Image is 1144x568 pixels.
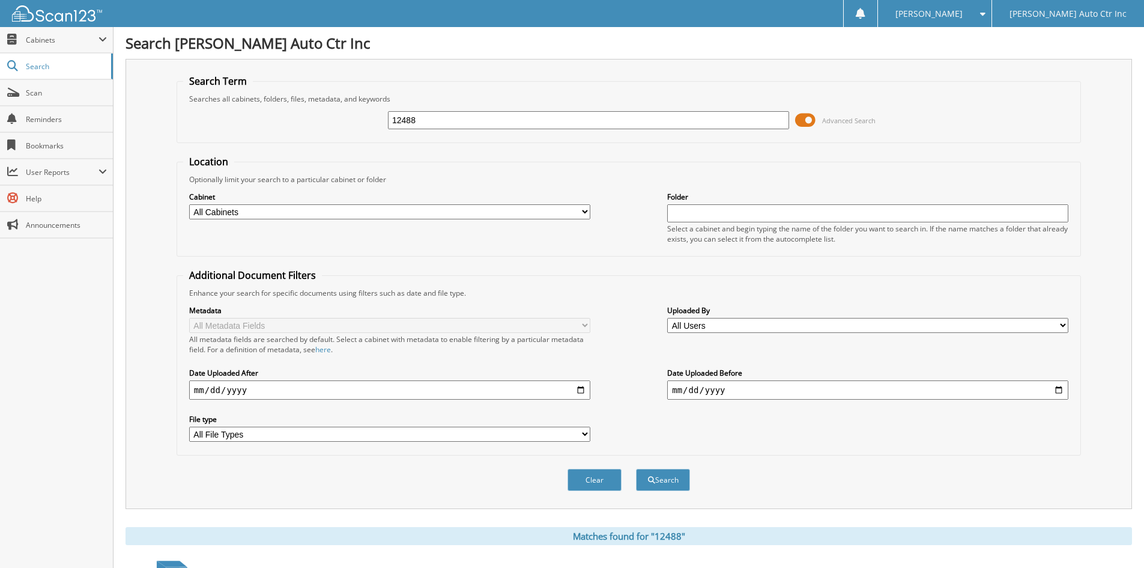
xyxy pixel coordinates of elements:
input: start [189,380,590,400]
span: User Reports [26,167,98,177]
label: Cabinet [189,192,590,202]
label: Date Uploaded Before [667,368,1068,378]
button: Clear [567,469,622,491]
label: Uploaded By [667,305,1068,316]
span: Cabinets [26,35,98,45]
label: Metadata [189,305,590,316]
img: scan123-logo-white.svg [12,5,102,22]
div: All metadata fields are searched by default. Select a cabinet with metadata to enable filtering b... [189,334,590,355]
span: Help [26,194,107,204]
div: Searches all cabinets, folders, files, metadata, and keywords [183,94,1074,104]
span: Search [26,61,105,72]
div: Select a cabinet and begin typing the name of the folder you want to search in. If the name match... [667,224,1068,244]
span: Reminders [26,114,107,124]
button: Search [636,469,690,491]
span: Announcements [26,220,107,230]
span: Advanced Search [822,116,876,125]
label: Date Uploaded After [189,368,590,378]
a: here [315,344,331,355]
span: Scan [26,88,107,98]
legend: Additional Document Filters [183,269,322,282]
legend: Search Term [183,75,253,88]
h1: Search [PERSON_NAME] Auto Ctr Inc [126,33,1132,53]
label: Folder [667,192,1068,202]
div: Enhance your search for specific documents using filters such as date and file type. [183,288,1074,298]
span: [PERSON_NAME] Auto Ctr Inc [1009,10,1127,17]
input: end [667,380,1068,400]
div: Matches found for "12488" [126,527,1132,545]
label: File type [189,414,590,424]
div: Optionally limit your search to a particular cabinet or folder [183,174,1074,185]
span: [PERSON_NAME] [895,10,963,17]
legend: Location [183,155,234,168]
span: Bookmarks [26,141,107,151]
